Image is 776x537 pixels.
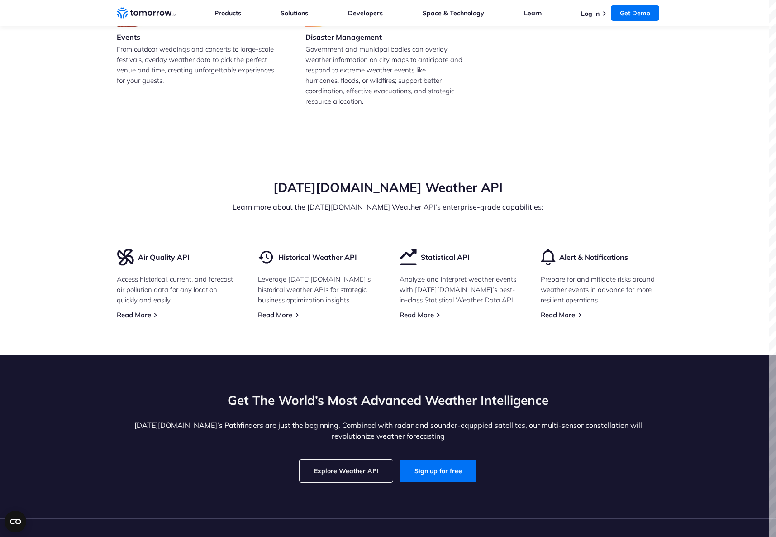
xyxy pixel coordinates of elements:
p: Access historical, current, and forecast air pollution data for any location quickly and easily [117,274,236,305]
button: Open CMP widget [5,511,26,532]
a: Space & Technology [423,9,484,17]
a: Learn [524,9,542,17]
a: Get Demo [611,5,659,21]
h3: Historical Weather API [278,252,357,262]
p: Leverage [DATE][DOMAIN_NAME]’s historical weather APIs for strategic business optimization insights. [258,274,377,305]
a: Read More [258,311,292,319]
p: [DATE][DOMAIN_NAME]’s Pathfinders are just the beginning. Combined with radar and sounder-equppie... [117,420,660,441]
h3: Alert & Notifications [559,252,628,262]
a: Sign up for free [400,460,476,482]
h3: Disaster Management [305,32,382,42]
a: Log In [581,10,600,18]
a: Read More [117,311,151,319]
a: Developers [348,9,383,17]
h3: Events [117,32,151,42]
a: Products [214,9,241,17]
p: Government and municipal bodies can overlay weather information on city maps to anticipate and re... [305,44,471,106]
h2: Get The World’s Most Advanced Weather Intelligence [117,392,660,409]
strong: [DATE][DOMAIN_NAME] Weather API [273,179,503,195]
a: Home link [117,6,176,20]
h3: Air Quality API [138,252,190,262]
h3: Statistical API [421,252,470,262]
a: Read More [400,311,434,319]
p: Learn more about the [DATE][DOMAIN_NAME] Weather API’s enterprise-grade capabilities: [117,201,660,212]
p: Analyze and interpret weather events with [DATE][DOMAIN_NAME]’s best-in-class Statistical Weather... [400,274,519,305]
a: Explore Weather API [300,460,393,482]
a: Solutions [281,9,308,17]
p: From outdoor weddings and concerts to large-scale festivals, overlay weather data to pick the per... [117,44,282,86]
a: Read More [541,311,575,319]
p: Prepare for and mitigate risks around weather events in advance for more resilient operations [541,274,660,305]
